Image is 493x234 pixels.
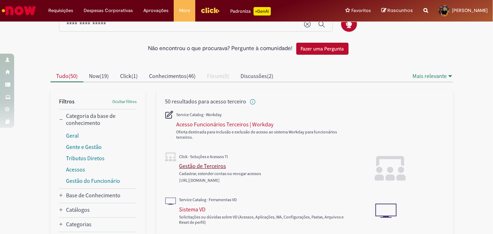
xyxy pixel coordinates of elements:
[452,7,488,13] span: [PERSON_NAME]
[1,4,37,18] img: ServiceNow
[296,43,349,55] button: Fazer uma Pergunta
[48,7,73,14] span: Requisições
[143,7,168,14] span: Aprovações
[254,7,271,16] p: +GenAi
[381,7,413,14] a: Rascunhos
[84,7,133,14] span: Despesas Corporativas
[230,7,271,16] div: Padroniza
[148,46,293,52] h2: Não encontrou o que procurava? Pergunte à comunidade!
[179,7,190,14] span: More
[387,7,413,14] span: Rascunhos
[351,7,371,14] span: Favoritos
[201,5,220,16] img: click_logo_yellow_360x200.png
